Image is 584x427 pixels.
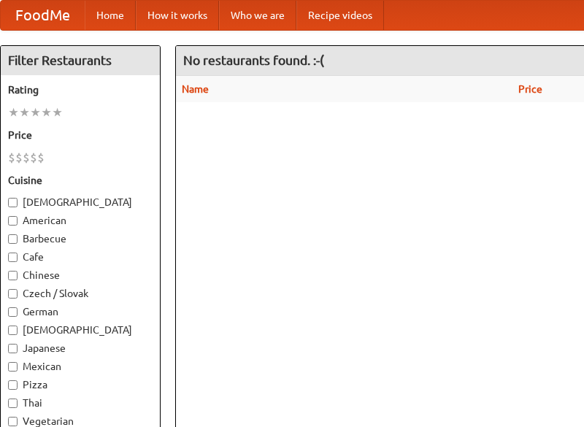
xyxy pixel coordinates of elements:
li: $ [8,150,15,166]
label: Pizza [8,377,153,392]
input: Japanese [8,344,18,353]
li: $ [30,150,37,166]
label: American [8,213,153,228]
input: Pizza [8,380,18,390]
h5: Rating [8,82,153,97]
input: Cafe [8,253,18,262]
input: Chinese [8,271,18,280]
label: Mexican [8,359,153,374]
input: Mexican [8,362,18,372]
label: Chinese [8,268,153,282]
a: FoodMe [1,1,85,30]
h5: Price [8,128,153,142]
label: Japanese [8,341,153,355]
label: [DEMOGRAPHIC_DATA] [8,323,153,337]
input: Thai [8,399,18,408]
li: $ [23,150,30,166]
li: $ [15,150,23,166]
ng-pluralize: No restaurants found. :-( [183,53,324,67]
a: Recipe videos [296,1,384,30]
h4: Filter Restaurants [1,46,160,75]
input: Vegetarian [8,417,18,426]
label: Czech / Slovak [8,286,153,301]
label: Barbecue [8,231,153,246]
a: Name [182,83,209,95]
label: Thai [8,396,153,410]
li: ★ [8,104,19,120]
a: How it works [136,1,219,30]
input: [DEMOGRAPHIC_DATA] [8,198,18,207]
li: ★ [19,104,30,120]
input: Czech / Slovak [8,289,18,299]
input: American [8,216,18,226]
a: Price [518,83,542,95]
input: [DEMOGRAPHIC_DATA] [8,326,18,335]
input: German [8,307,18,317]
h5: Cuisine [8,173,153,188]
label: Cafe [8,250,153,264]
li: ★ [30,104,41,120]
a: Home [85,1,136,30]
input: Barbecue [8,234,18,244]
label: German [8,304,153,319]
a: Who we are [219,1,296,30]
li: ★ [41,104,52,120]
label: [DEMOGRAPHIC_DATA] [8,195,153,209]
li: ★ [52,104,63,120]
li: $ [37,150,45,166]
